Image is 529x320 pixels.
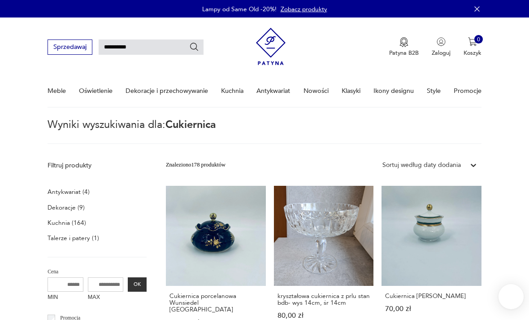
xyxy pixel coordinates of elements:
a: Antykwariat [256,75,290,106]
div: 0 [474,35,483,44]
img: Ikona koszyka [468,37,477,46]
p: 80,00 zł [278,312,370,319]
p: Koszyk [464,49,481,57]
p: 70,00 zł [385,306,477,312]
a: Oświetlenie [79,75,113,106]
button: 0Koszyk [464,37,481,57]
span: Cukiernica [165,118,216,132]
a: Klasyki [342,75,360,106]
div: Znaleziono 178 produktów [166,161,225,170]
a: Meble [48,75,66,106]
p: Wyniki wyszukiwania dla: [48,120,481,144]
p: Cena [48,267,147,276]
button: Sprzedawaj [48,39,92,54]
h3: kryształowa cukiernica z prlu stan bdb- wys 14cm, śr 14cm [278,293,370,307]
a: Talerze i patery (1) [48,232,99,244]
label: MIN [48,292,83,304]
button: OK [128,277,146,292]
button: Zaloguj [432,37,451,57]
a: Kuchnia [221,75,243,106]
a: Dekoracje (9) [48,202,85,213]
p: Patyna B2B [389,49,419,57]
button: Patyna B2B [389,37,419,57]
p: Filtruj produkty [48,161,147,170]
div: Sortuj według daty dodania [382,161,461,170]
a: Dekoracje i przechowywanie [126,75,208,106]
img: Ikona medalu [399,37,408,47]
img: Ikonka użytkownika [437,37,446,46]
button: Szukaj [189,42,199,52]
p: Zaloguj [432,49,451,57]
img: Patyna - sklep z meblami i dekoracjami vintage [256,25,286,68]
iframe: Smartsupp widget button [499,284,524,309]
label: MAX [88,292,124,304]
a: Style [427,75,441,106]
a: Kuchnia (164) [48,217,86,228]
h3: Cukiernica porcelanowa Wunsiedel [GEOGRAPHIC_DATA] [169,293,262,313]
a: Promocje [454,75,481,106]
a: Ikona medaluPatyna B2B [389,37,419,57]
a: Nowości [304,75,329,106]
a: Antykwariat (4) [48,186,90,197]
a: Ikony designu [373,75,414,106]
p: Lampy od Same Old -20%! [202,5,277,13]
h3: Cukiernica [PERSON_NAME] [385,293,477,299]
a: Sprzedawaj [48,45,92,50]
a: Zobacz produkty [281,5,327,13]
